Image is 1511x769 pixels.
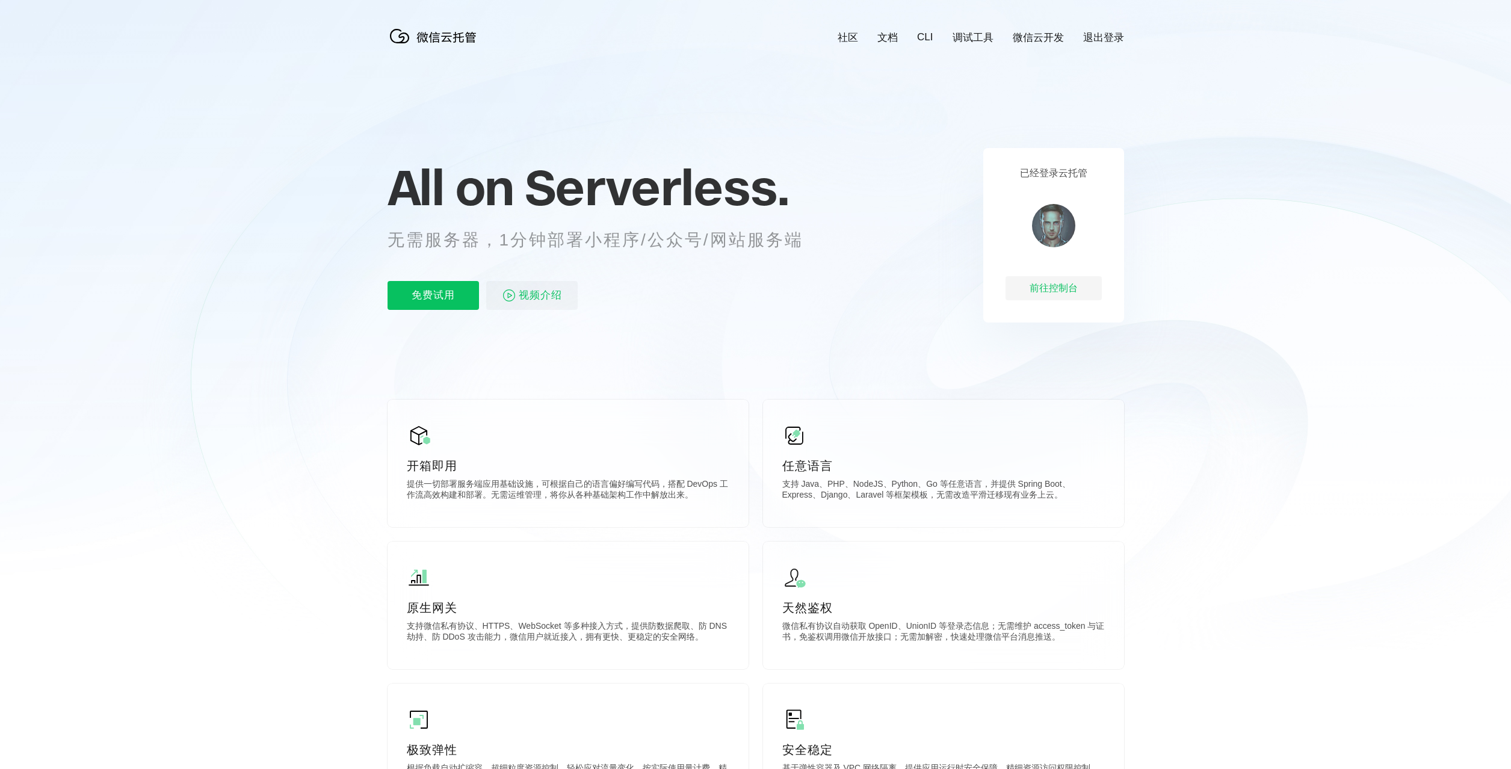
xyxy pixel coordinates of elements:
[388,40,484,50] a: 微信云托管
[782,479,1105,503] p: 支持 Java、PHP、NodeJS、Python、Go 等任意语言，并提供 Spring Boot、Express、Django、Laravel 等框架模板，无需改造平滑迁移现有业务上云。
[525,157,789,217] span: Serverless.
[388,24,484,48] img: 微信云托管
[782,741,1105,758] p: 安全稳定
[388,281,479,310] p: 免费试用
[782,621,1105,645] p: 微信私有协议自动获取 OpenID、UnionID 等登录态信息；无需维护 access_token 与证书，免鉴权调用微信开放接口；无需加解密，快速处理微信平台消息推送。
[877,31,898,45] a: 文档
[1013,31,1064,45] a: 微信云开发
[1083,31,1124,45] a: 退出登录
[1020,167,1087,180] p: 已经登录云托管
[953,31,993,45] a: 调试工具
[917,31,933,43] a: CLI
[388,157,513,217] span: All on
[407,479,729,503] p: 提供一切部署服务端应用基础设施，可根据自己的语言偏好编写代码，搭配 DevOps 工作流高效构建和部署。无需运维管理，将你从各种基础架构工作中解放出来。
[407,599,729,616] p: 原生网关
[782,599,1105,616] p: 天然鉴权
[407,741,729,758] p: 极致弹性
[1006,276,1102,300] div: 前往控制台
[519,281,562,310] span: 视频介绍
[782,457,1105,474] p: 任意语言
[502,288,516,303] img: video_play.svg
[838,31,858,45] a: 社区
[388,228,826,252] p: 无需服务器，1分钟部署小程序/公众号/网站服务端
[407,621,729,645] p: 支持微信私有协议、HTTPS、WebSocket 等多种接入方式，提供防数据爬取、防 DNS 劫持、防 DDoS 攻击能力，微信用户就近接入，拥有更快、更稳定的安全网络。
[407,457,729,474] p: 开箱即用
